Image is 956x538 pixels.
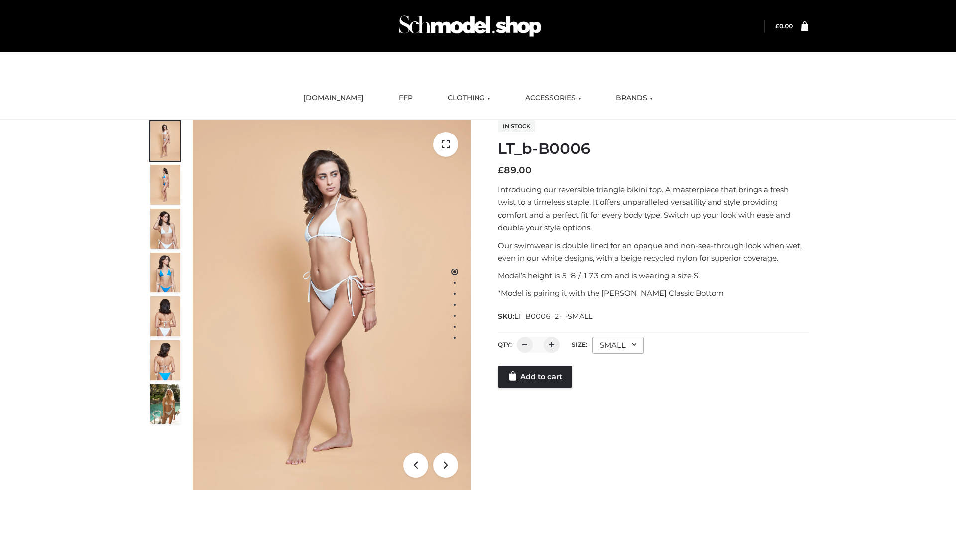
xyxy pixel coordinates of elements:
img: ArielClassicBikiniTop_CloudNine_AzureSky_OW114ECO_1 [193,120,471,490]
label: Size: [572,341,587,348]
label: QTY: [498,341,512,348]
img: ArielClassicBikiniTop_CloudNine_AzureSky_OW114ECO_3-scaled.jpg [150,209,180,249]
bdi: 0.00 [775,22,793,30]
p: Our swimwear is double lined for an opaque and non-see-through look when wet, even in our white d... [498,239,808,265]
a: CLOTHING [440,87,498,109]
p: Model’s height is 5 ‘8 / 173 cm and is wearing a size S. [498,269,808,282]
span: £ [775,22,779,30]
img: ArielClassicBikiniTop_CloudNine_AzureSky_OW114ECO_7-scaled.jpg [150,296,180,336]
h1: LT_b-B0006 [498,140,808,158]
img: ArielClassicBikiniTop_CloudNine_AzureSky_OW114ECO_2-scaled.jpg [150,165,180,205]
a: BRANDS [608,87,660,109]
p: Introducing our reversible triangle bikini top. A masterpiece that brings a fresh twist to a time... [498,183,808,234]
span: SKU: [498,310,593,322]
span: LT_B0006_2-_-SMALL [514,312,592,321]
img: ArielClassicBikiniTop_CloudNine_AzureSky_OW114ECO_8-scaled.jpg [150,340,180,380]
bdi: 89.00 [498,165,532,176]
img: Arieltop_CloudNine_AzureSky2.jpg [150,384,180,424]
img: ArielClassicBikiniTop_CloudNine_AzureSky_OW114ECO_1-scaled.jpg [150,121,180,161]
img: Schmodel Admin 964 [395,6,545,46]
a: ACCESSORIES [518,87,589,109]
div: SMALL [592,337,644,354]
span: In stock [498,120,535,132]
span: £ [498,165,504,176]
a: Add to cart [498,366,572,388]
a: [DOMAIN_NAME] [296,87,371,109]
p: *Model is pairing it with the [PERSON_NAME] Classic Bottom [498,287,808,300]
a: £0.00 [775,22,793,30]
a: FFP [391,87,420,109]
img: ArielClassicBikiniTop_CloudNine_AzureSky_OW114ECO_4-scaled.jpg [150,253,180,292]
